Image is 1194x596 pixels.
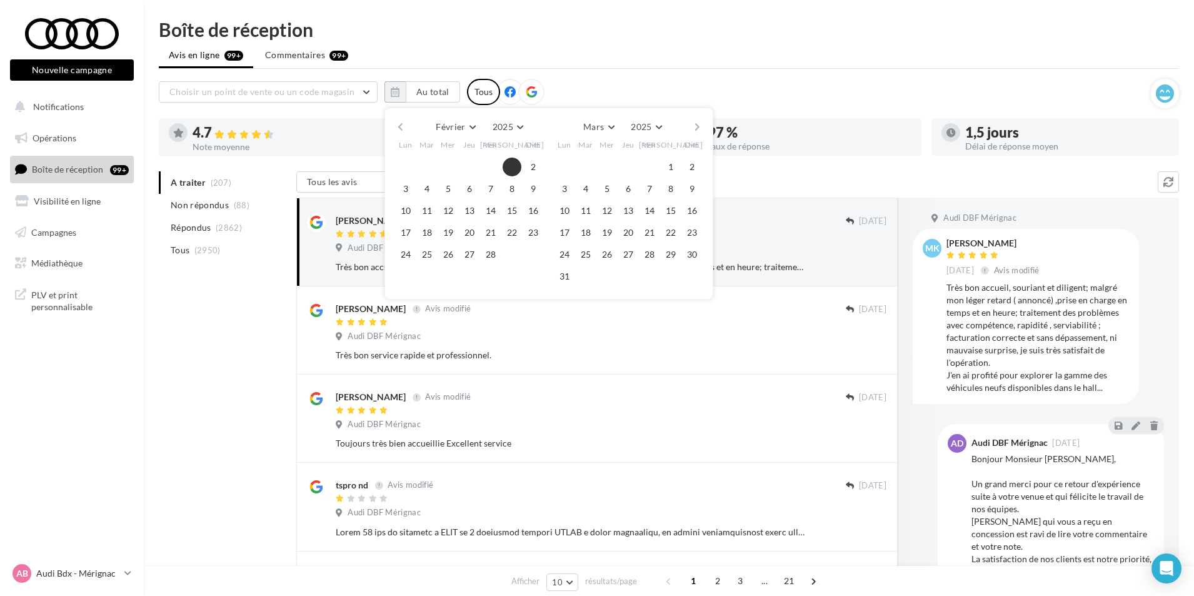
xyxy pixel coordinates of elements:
[336,215,406,227] div: [PERSON_NAME]
[511,575,539,587] span: Afficher
[994,265,1040,275] span: Avis modifié
[384,81,460,103] button: Au total
[619,201,638,220] button: 13
[296,171,421,193] button: Tous les avis
[396,223,415,242] button: 17
[419,139,434,150] span: Mar
[431,118,480,136] button: Février
[503,223,521,242] button: 22
[399,139,413,150] span: Lun
[110,165,129,175] div: 99+
[683,201,701,220] button: 16
[64,74,96,82] div: Domaine
[925,242,940,255] span: MK
[661,201,680,220] button: 15
[16,567,28,580] span: AB
[598,201,616,220] button: 12
[20,33,30,43] img: website_grey.svg
[661,158,680,176] button: 1
[859,480,886,492] span: [DATE]
[51,73,61,83] img: tab_domain_overview_orange.svg
[436,121,465,132] span: Février
[8,281,136,318] a: PLV et print personnalisable
[194,245,221,255] span: (2950)
[8,250,136,276] a: Médiathèque
[555,179,574,198] button: 3
[951,437,963,450] span: AD
[626,118,666,136] button: 2025
[336,437,805,450] div: Toujours très bien accueillie Excellent service
[396,179,415,198] button: 3
[730,571,750,591] span: 3
[336,261,805,273] div: Très bon accueil, souriant et diligent; malgré mon léger retard ( annoncé) ,prise en charge en te...
[526,139,541,150] span: Dim
[396,201,415,220] button: 10
[503,179,521,198] button: 8
[946,265,974,276] span: [DATE]
[524,179,543,198] button: 9
[336,349,805,361] div: Très bon service rapide et professionnel.
[576,245,595,264] button: 25
[418,179,436,198] button: 4
[640,201,659,220] button: 14
[169,86,354,97] span: Choisir un point de vente ou un code magasin
[481,223,500,242] button: 21
[8,156,136,183] a: Boîte de réception99+
[683,245,701,264] button: 30
[329,51,348,61] div: 99+
[34,196,101,206] span: Visibilité en ligne
[441,139,456,150] span: Mer
[418,245,436,264] button: 25
[20,20,30,30] img: logo_orange.svg
[348,243,421,254] span: Audi DBF Mérignac
[555,267,574,286] button: 31
[396,245,415,264] button: 24
[171,221,211,234] span: Répondus
[336,391,406,403] div: [PERSON_NAME]
[524,201,543,220] button: 16
[307,176,358,187] span: Tous les avis
[683,158,701,176] button: 2
[488,118,528,136] button: 2025
[33,33,141,43] div: Domaine: [DOMAIN_NAME]
[336,479,368,492] div: tspro nd
[946,281,1129,394] div: Très bon accueil, souriant et diligent; malgré mon léger retard ( annoncé) ,prise en charge en te...
[708,126,911,139] div: 97 %
[555,201,574,220] button: 10
[600,139,615,150] span: Mer
[943,213,1016,224] span: Audi DBF Mérignac
[463,139,476,150] span: Jeu
[683,179,701,198] button: 9
[425,304,471,314] span: Avis modifié
[159,20,1179,39] div: Boîte de réception
[493,121,513,132] span: 2025
[348,507,421,518] span: Audi DBF Mérignac
[336,303,406,315] div: [PERSON_NAME]
[524,158,543,176] button: 2
[661,223,680,242] button: 22
[193,126,396,140] div: 4.7
[35,20,61,30] div: v 4.0.25
[460,245,479,264] button: 27
[439,223,458,242] button: 19
[971,438,1048,447] div: Audi DBF Mérignac
[619,245,638,264] button: 27
[965,142,1169,151] div: Délai de réponse moyen
[439,179,458,198] button: 5
[576,223,595,242] button: 18
[10,562,134,585] a: AB Audi Bdx - Mérignac
[558,139,571,150] span: Lun
[31,226,76,237] span: Campagnes
[31,286,129,313] span: PLV et print personnalisable
[622,139,635,150] span: Jeu
[640,179,659,198] button: 7
[8,94,131,120] button: Notifications
[685,139,700,150] span: Dim
[683,571,703,591] span: 1
[683,223,701,242] button: 23
[1151,553,1181,583] div: Open Intercom Messenger
[859,216,886,227] span: [DATE]
[965,126,1169,139] div: 1,5 jours
[418,223,436,242] button: 18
